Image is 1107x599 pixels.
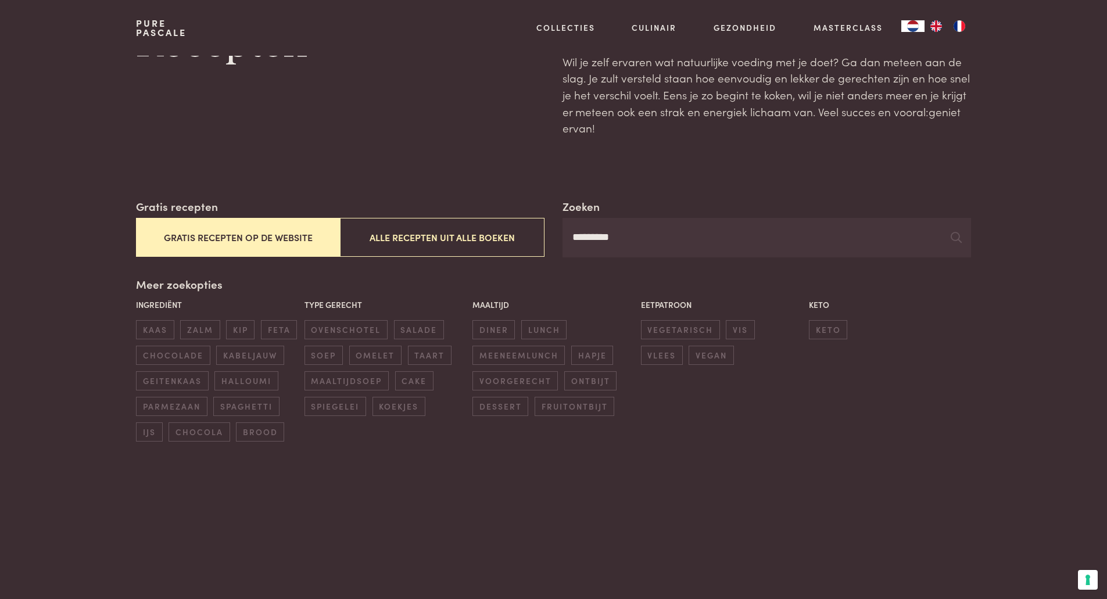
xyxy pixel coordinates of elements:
span: kabeljauw [216,346,284,365]
span: keto [809,320,847,339]
div: Language [901,20,925,32]
p: Eetpatroon [641,299,803,311]
span: chocolade [136,346,210,365]
p: Ingrediënt [136,299,298,311]
a: NL [901,20,925,32]
button: Gratis recepten op de website [136,218,340,257]
span: taart [408,346,452,365]
span: diner [472,320,515,339]
span: lunch [521,320,567,339]
span: salade [394,320,444,339]
span: omelet [349,346,402,365]
a: PurePascale [136,19,187,37]
p: Keto [809,299,971,311]
span: geitenkaas [136,371,208,390]
span: parmezaan [136,397,207,416]
a: Culinair [632,21,676,34]
span: koekjes [372,397,425,416]
ul: Language list [925,20,971,32]
span: brood [236,422,284,442]
span: maaltijdsoep [304,371,389,390]
span: chocola [169,422,230,442]
span: fruitontbijt [535,397,614,416]
span: voorgerecht [472,371,558,390]
p: Type gerecht [304,299,467,311]
aside: Language selected: Nederlands [901,20,971,32]
span: cake [395,371,434,390]
span: ijs [136,422,162,442]
p: Wil je zelf ervaren wat natuurlijke voeding met je doet? Ga dan meteen aan de slag. Je zult verst... [563,53,970,137]
span: halloumi [214,371,278,390]
a: Gezondheid [714,21,776,34]
span: spaghetti [213,397,279,416]
span: hapje [571,346,613,365]
span: meeneemlunch [472,346,565,365]
span: vegan [689,346,733,365]
span: feta [261,320,297,339]
span: vegetarisch [641,320,720,339]
span: dessert [472,397,528,416]
span: vis [726,320,754,339]
label: Gratis recepten [136,198,218,215]
span: ontbijt [564,371,617,390]
button: Uw voorkeuren voor toestemming voor trackingtechnologieën [1078,570,1098,590]
span: spiegelei [304,397,366,416]
span: kaas [136,320,174,339]
span: ovenschotel [304,320,388,339]
a: FR [948,20,971,32]
a: Collecties [536,21,595,34]
a: EN [925,20,948,32]
span: kip [226,320,255,339]
span: vlees [641,346,683,365]
p: Maaltijd [472,299,635,311]
button: Alle recepten uit alle boeken [340,218,544,257]
a: Masterclass [814,21,883,34]
label: Zoeken [563,198,600,215]
span: zalm [180,320,220,339]
span: soep [304,346,343,365]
